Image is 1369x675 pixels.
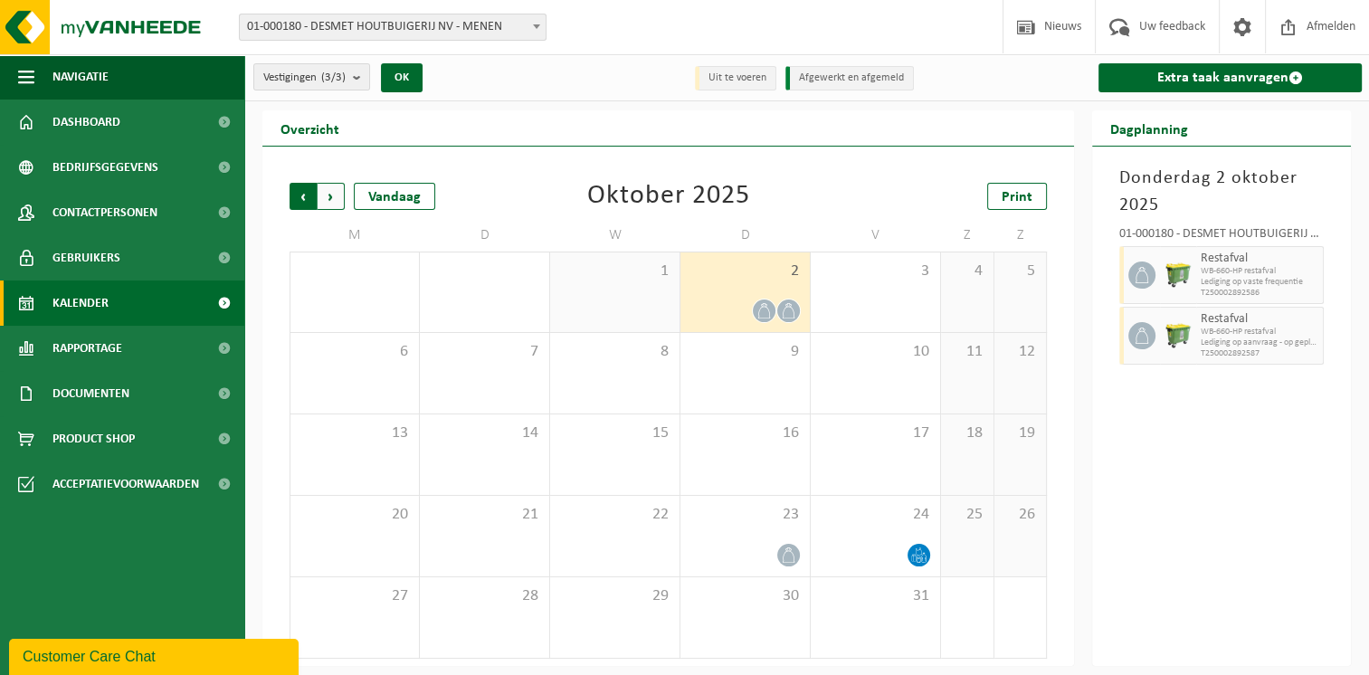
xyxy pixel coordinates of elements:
[1119,228,1324,246] div: 01-000180 - DESMET HOUTBUIGERIJ NV - MENEN
[689,423,801,443] span: 16
[429,342,540,362] span: 7
[52,461,199,507] span: Acceptatievoorwaarden
[52,280,109,326] span: Kalender
[1201,277,1318,288] span: Lediging op vaste frequentie
[950,342,984,362] span: 11
[299,342,410,362] span: 6
[559,586,670,606] span: 29
[1201,337,1318,348] span: Lediging op aanvraag - op geplande route
[1201,348,1318,359] span: T250002892587
[550,219,680,252] td: W
[950,261,984,281] span: 4
[1201,312,1318,327] span: Restafval
[253,63,370,90] button: Vestigingen(3/3)
[689,342,801,362] span: 9
[52,145,158,190] span: Bedrijfsgegevens
[941,219,994,252] td: Z
[820,342,931,362] span: 10
[321,71,346,83] count: (3/3)
[680,219,811,252] td: D
[820,505,931,525] span: 24
[239,14,547,41] span: 01-000180 - DESMET HOUTBUIGERIJ NV - MENEN
[52,54,109,100] span: Navigatie
[820,586,931,606] span: 31
[262,110,357,146] h2: Overzicht
[290,219,420,252] td: M
[263,64,346,91] span: Vestigingen
[1201,288,1318,299] span: T250002892586
[820,261,931,281] span: 3
[811,219,941,252] td: V
[1201,252,1318,266] span: Restafval
[1003,261,1038,281] span: 5
[240,14,546,40] span: 01-000180 - DESMET HOUTBUIGERIJ NV - MENEN
[689,261,801,281] span: 2
[1201,327,1318,337] span: WB-660-HP restafval
[1003,423,1038,443] span: 19
[950,423,984,443] span: 18
[429,423,540,443] span: 14
[299,505,410,525] span: 20
[1098,63,1362,92] a: Extra taak aanvragen
[52,326,122,371] span: Rapportage
[689,505,801,525] span: 23
[429,586,540,606] span: 28
[820,423,931,443] span: 17
[587,183,750,210] div: Oktober 2025
[559,342,670,362] span: 8
[299,586,410,606] span: 27
[950,505,984,525] span: 25
[695,66,776,90] li: Uit te voeren
[354,183,435,210] div: Vandaag
[52,190,157,235] span: Contactpersonen
[1003,342,1038,362] span: 12
[52,235,120,280] span: Gebruikers
[318,183,345,210] span: Volgende
[689,586,801,606] span: 30
[1165,322,1192,349] img: WB-0660-HPE-GN-50
[9,635,302,675] iframe: chat widget
[785,66,914,90] li: Afgewerkt en afgemeld
[429,505,540,525] span: 21
[994,219,1048,252] td: Z
[987,183,1047,210] a: Print
[290,183,317,210] span: Vorige
[420,219,550,252] td: D
[299,423,410,443] span: 13
[1003,505,1038,525] span: 26
[381,63,423,92] button: OK
[1201,266,1318,277] span: WB-660-HP restafval
[559,505,670,525] span: 22
[52,100,120,145] span: Dashboard
[52,416,135,461] span: Product Shop
[559,261,670,281] span: 1
[1165,261,1192,289] img: WB-0660-HPE-GN-50
[1002,190,1032,204] span: Print
[559,423,670,443] span: 15
[52,371,129,416] span: Documenten
[1119,165,1324,219] h3: Donderdag 2 oktober 2025
[1092,110,1206,146] h2: Dagplanning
